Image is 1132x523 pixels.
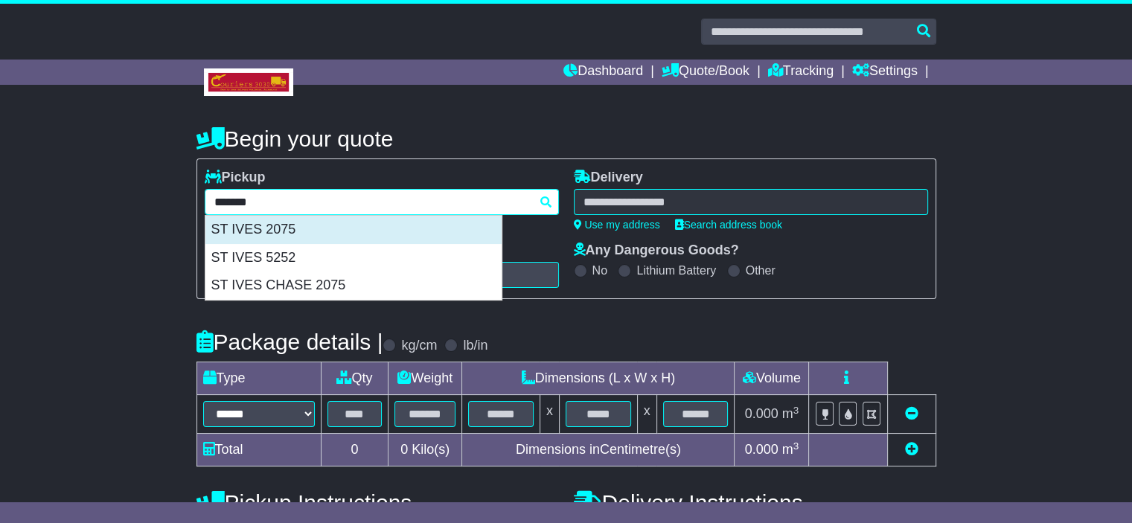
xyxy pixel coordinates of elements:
td: Dimensions (L x W x H) [462,362,735,395]
span: m [782,406,799,421]
span: 0.000 [745,406,778,421]
a: Use my address [574,219,660,231]
h4: Delivery Instructions [574,490,936,515]
label: Lithium Battery [636,263,716,277]
a: Add new item [905,442,918,457]
td: x [637,395,656,434]
sup: 3 [793,440,799,452]
sup: 3 [793,405,799,416]
td: Weight [388,362,462,395]
typeahead: Please provide city [205,189,559,215]
label: Pickup [205,170,266,186]
a: Settings [852,60,918,85]
h4: Begin your quote [196,126,936,151]
td: Total [196,434,321,466]
label: Other [746,263,776,277]
label: No [592,263,607,277]
h4: Package details | [196,330,383,354]
span: 0 [400,442,408,457]
span: m [782,442,799,457]
td: Kilo(s) [388,434,462,466]
td: x [540,395,559,434]
h4: Pickup Instructions [196,490,559,515]
span: 0.000 [745,442,778,457]
a: Tracking [768,60,834,85]
label: kg/cm [401,338,437,354]
label: Delivery [574,170,643,186]
td: Volume [735,362,809,395]
td: Type [196,362,321,395]
td: Dimensions in Centimetre(s) [462,434,735,466]
a: Quote/Book [662,60,749,85]
td: Qty [321,362,388,395]
label: Any Dangerous Goods? [574,243,739,259]
a: Remove this item [905,406,918,421]
label: lb/in [463,338,487,354]
a: Search address book [675,219,782,231]
div: ST IVES 2075 [205,216,502,244]
td: 0 [321,434,388,466]
div: ST IVES 5252 [205,244,502,272]
div: ST IVES CHASE 2075 [205,272,502,300]
a: Dashboard [563,60,643,85]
